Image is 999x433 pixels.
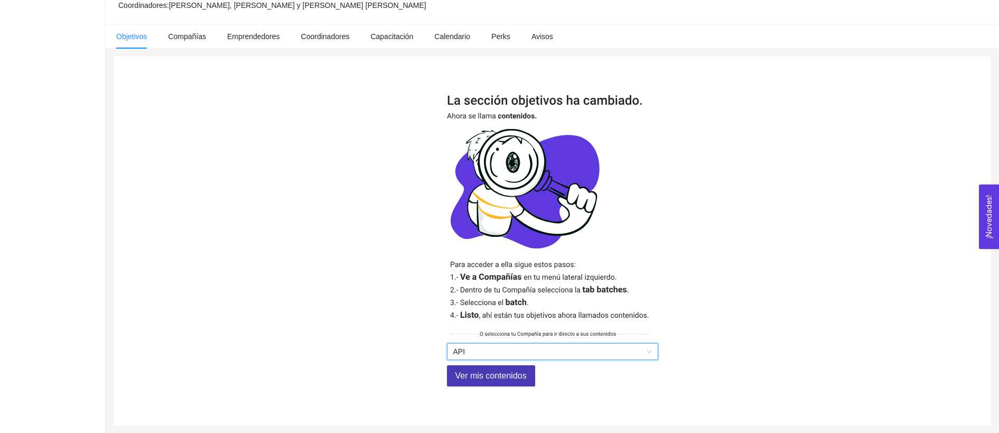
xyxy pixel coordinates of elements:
span: Coordinadores [301,32,350,41]
span: Compañías [168,32,206,41]
span: Coordinadores: [PERSON_NAME], [PERSON_NAME] y [PERSON_NAME] [PERSON_NAME] [118,1,426,10]
span: Objetivos [116,32,147,41]
span: Perks [491,32,510,41]
button: Ver mis contenidos [447,365,535,386]
span: Ver mis contenidos [455,369,527,382]
span: Capacitación [370,32,413,41]
span: Avisos [531,32,553,41]
img: redireccionamiento.7b00f663.svg [447,95,658,343]
span: Emprendedores [227,32,280,41]
span: Calendario [434,32,470,41]
button: Open Feedback Widget [979,185,999,249]
span: API [453,344,652,360]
